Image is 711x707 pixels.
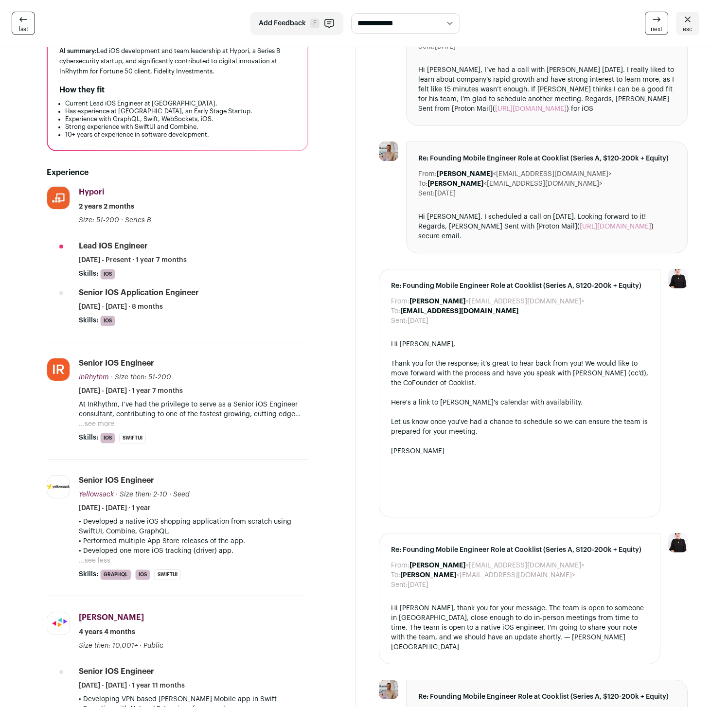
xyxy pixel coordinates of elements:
[676,12,699,35] a: esc
[65,100,296,107] li: Current Lead iOS Engineer at [GEOGRAPHIC_DATA].
[418,189,435,198] dt: Sent:
[427,179,603,189] dd: <[EMAIL_ADDRESS][DOMAIN_NAME]>
[121,215,123,225] span: ·
[683,25,693,33] span: esc
[391,545,648,555] span: Re: Founding Mobile Engineer Role at Cooklist (Series A, $120-200k + Equity)
[79,642,138,649] span: Size then: 10,001+
[79,666,154,677] div: Senior iOS Engineer
[79,569,98,579] span: Skills:
[79,202,134,212] span: 2 years 2 months
[79,316,98,325] span: Skills:
[79,491,114,498] span: Yellowsack
[250,12,343,35] button: Add Feedback F
[125,217,151,224] span: Series B
[79,188,104,196] span: Hypori
[668,533,688,552] img: 9240684-medium_jpg
[100,433,115,443] li: iOS
[59,48,97,54] span: AI summary:
[65,131,296,139] li: 10+ years of experience in software development.
[79,475,154,486] div: Senior iOS Engineer
[409,297,585,306] dd: <[EMAIL_ADDRESS][DOMAIN_NAME]>
[391,359,648,388] div: Thank you for the response; it’s great to hear back from you! We would like to move forward with ...
[135,569,150,580] li: iOS
[79,419,114,429] button: ...see more
[435,189,456,198] dd: [DATE]
[47,614,70,633] img: f67fc551e5ee9bb83bd71942c29313c0fcb3221e8cf5769214c9581c93e49392.jpg
[79,302,163,312] span: [DATE] - [DATE] · 8 months
[580,223,651,230] a: [URL][DOMAIN_NAME]
[59,84,105,96] h2: How they fit
[379,141,398,161] img: 416ca2f78ad37dcf409ac088eb387a73ab2d08d2e69a50ee120ceea6c0e8ec6c.jpg
[79,614,144,621] span: [PERSON_NAME]
[495,106,567,112] a: [URL][DOMAIN_NAME]
[100,269,115,280] li: iOS
[79,241,148,251] div: Lead iOS Engineer
[79,255,187,265] span: [DATE] - Present · 1 year 7 months
[47,167,308,178] h2: Experience
[154,569,181,580] li: SwiftUI
[65,107,296,115] li: Has experience at [GEOGRAPHIC_DATA], an Early Stage Startup.
[391,417,648,437] div: Let us know once you've had a chance to schedule so we can ensure the team is prepared for your m...
[79,374,109,381] span: InRhythm
[169,490,171,499] span: ·
[310,18,320,28] span: F
[400,570,575,580] dd: <[EMAIL_ADDRESS][DOMAIN_NAME]>
[47,484,70,489] img: 7920c061928f17071a16215933995d8ea8772591ba53d1d2a4a34861474a18ff.png
[391,580,408,590] dt: Sent:
[79,269,98,279] span: Skills:
[408,316,428,326] dd: [DATE]
[645,12,668,35] a: next
[391,399,583,406] a: Here's a link to [PERSON_NAME]'s calendar with availability.
[79,556,110,566] button: ...see less
[79,517,308,556] p: • Developed a native iOS shopping application from scratch using SwiftUI, Combine, GraphQL. • Per...
[418,154,675,163] span: Re: Founding Mobile Engineer Role at Cooklist (Series A, $120-200k + Equity)
[100,569,131,580] li: GraphQL
[379,680,398,699] img: 416ca2f78ad37dcf409ac088eb387a73ab2d08d2e69a50ee120ceea6c0e8ec6c.jpg
[79,627,135,637] span: 4 years 4 months
[391,446,648,456] div: [PERSON_NAME]
[418,169,437,179] dt: From:
[437,169,612,179] dd: <[EMAIL_ADDRESS][DOMAIN_NAME]>
[79,400,308,419] p: At InRhythm, I’ve had the privilege to serve as a Senior iOS Engineer consultant, contributing to...
[391,561,409,570] dt: From:
[391,316,408,326] dt: Sent:
[400,308,518,315] b: [EMAIL_ADDRESS][DOMAIN_NAME]
[79,386,183,396] span: [DATE] - [DATE] · 1 year 7 months
[391,306,400,316] dt: To:
[391,281,648,291] span: Re: Founding Mobile Engineer Role at Cooklist (Series A, $120-200k + Equity)
[409,298,465,305] b: [PERSON_NAME]
[65,115,296,123] li: Experience with GraphQL, Swift, WebSockets, iOS.
[79,358,154,369] div: Senior iOS Engineer
[100,316,115,326] li: iOS
[79,433,98,442] span: Skills:
[47,187,70,209] img: e1ca6b88cc4d54f1567dfc4053772f944deb3509a0e886fbbf9183ebed835fb2.jpg
[418,179,427,189] dt: To:
[79,503,151,513] span: [DATE] - [DATE] · 1 year
[140,641,142,651] span: ·
[173,491,190,498] span: Seed
[19,25,28,33] span: last
[59,46,296,76] div: Led iOS development and team leadership at Hypori, a Series B cybersecurity startup, and signific...
[437,171,493,177] b: [PERSON_NAME]
[427,180,483,187] b: [PERSON_NAME]
[111,374,171,381] span: · Size then: 51-200
[79,681,185,690] span: [DATE] - [DATE] · 1 year 11 months
[119,433,146,443] li: SwiftUI
[391,339,648,349] div: Hi [PERSON_NAME],
[47,358,70,381] img: 0d1677fd545a0dc565f748de59dd0d289879adeba7755dd7ef0667d4c67df810.jpg
[418,65,675,114] div: Hi [PERSON_NAME], I’ve had a call with [PERSON_NAME] [DATE]. I really liked to learn about compan...
[143,642,163,649] span: Public
[651,25,662,33] span: next
[116,491,167,498] span: · Size then: 2-10
[391,297,409,306] dt: From:
[65,123,296,131] li: Strong experience with SwiftUI and Combine.
[259,18,306,28] span: Add Feedback
[391,603,648,652] div: Hi [PERSON_NAME], thank you for your message. The team is open to someone in [GEOGRAPHIC_DATA], c...
[391,570,400,580] dt: To:
[12,12,35,35] a: last
[418,212,675,241] div: Hi [PERSON_NAME], I scheduled a call on [DATE]. Looking forward to it! Regards, [PERSON_NAME] Sen...
[400,572,456,579] b: [PERSON_NAME]
[409,561,585,570] dd: <[EMAIL_ADDRESS][DOMAIN_NAME]>
[408,580,428,590] dd: [DATE]
[79,217,119,224] span: Size: 51-200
